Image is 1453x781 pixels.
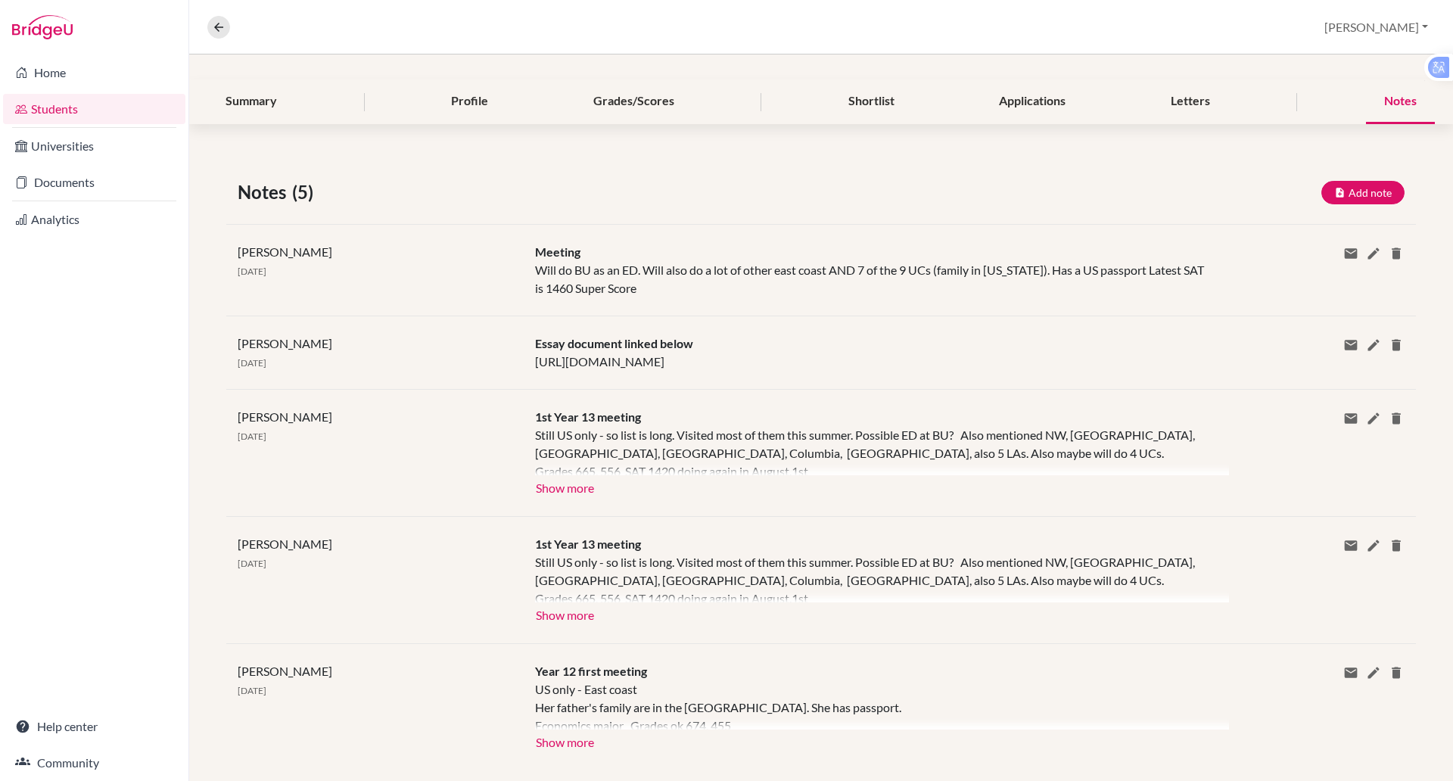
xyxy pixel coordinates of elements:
[12,15,73,39] img: Bridge-U
[292,179,319,206] span: (5)
[981,79,1084,124] div: Applications
[535,426,1206,475] div: Still US only - so list is long. Visited most of them this summer. Possible ED at BU? Also mentio...
[3,167,185,198] a: Documents
[238,409,332,424] span: [PERSON_NAME]
[3,711,185,742] a: Help center
[535,244,580,259] span: Meeting
[535,336,693,350] span: Essay document linked below
[535,409,641,424] span: 1st Year 13 meeting
[1321,181,1405,204] button: Add note
[3,131,185,161] a: Universities
[575,79,692,124] div: Grades/Scores
[1153,79,1228,124] div: Letters
[238,558,266,569] span: [DATE]
[535,537,641,551] span: 1st Year 13 meeting
[238,537,332,551] span: [PERSON_NAME]
[535,602,595,625] button: Show more
[3,748,185,778] a: Community
[238,685,266,696] span: [DATE]
[524,243,1218,297] div: Will do BU as an ED. Will also do a lot of other east coast AND 7 of the 9 UCs (family in [US_STA...
[535,475,595,498] button: Show more
[238,431,266,442] span: [DATE]
[524,334,1218,371] div: [URL][DOMAIN_NAME]
[3,58,185,88] a: Home
[535,730,595,752] button: Show more
[238,179,292,206] span: Notes
[238,357,266,369] span: [DATE]
[535,664,647,678] span: Year 12 first meeting
[3,204,185,235] a: Analytics
[1366,79,1435,124] div: Notes
[1318,13,1435,42] button: [PERSON_NAME]
[535,553,1206,602] div: Still US only - so list is long. Visited most of them this summer. Possible ED at BU? Also mentio...
[535,680,1206,730] div: US only - East coast Her father's family are in the [GEOGRAPHIC_DATA]. She has passport. Economic...
[830,79,913,124] div: Shortlist
[238,266,266,277] span: [DATE]
[238,664,332,678] span: [PERSON_NAME]
[3,94,185,124] a: Students
[433,79,506,124] div: Profile
[238,336,332,350] span: [PERSON_NAME]
[207,79,295,124] div: Summary
[238,244,332,259] span: [PERSON_NAME]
